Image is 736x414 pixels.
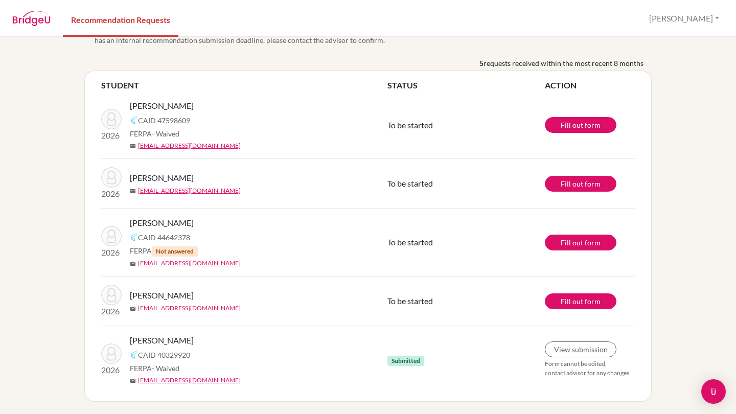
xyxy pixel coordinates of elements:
[545,79,635,91] th: ACTION
[130,306,136,312] span: mail
[387,356,424,366] span: Submitted
[138,186,241,195] a: [EMAIL_ADDRESS][DOMAIN_NAME]
[387,120,433,130] span: To be started
[701,379,726,404] div: Open Intercom Messenger
[152,364,179,373] span: - Waived
[130,100,194,112] span: [PERSON_NAME]
[101,109,122,129] img: Di Martino, Ugo
[130,128,179,139] span: FERPA
[130,378,136,384] span: mail
[387,296,433,306] span: To be started
[545,117,616,133] a: Fill out form
[138,232,190,243] span: CAID 44642378
[138,304,241,313] a: [EMAIL_ADDRESS][DOMAIN_NAME]
[101,246,122,259] p: 2026
[101,285,122,305] img: Siervo, Sabrina
[387,237,433,247] span: To be started
[545,293,616,309] a: Fill out form
[101,364,122,376] p: 2026
[130,363,179,374] span: FERPA
[138,115,190,126] span: CAID 47598609
[152,129,179,138] span: - Waived
[101,188,122,200] p: 2026
[101,79,387,91] th: STUDENT
[387,178,433,188] span: To be started
[101,129,122,142] p: 2026
[138,141,241,150] a: [EMAIL_ADDRESS][DOMAIN_NAME]
[63,2,178,37] a: Recommendation Requests
[387,79,545,91] th: STATUS
[12,11,51,26] img: BridgeU logo
[138,350,190,360] span: CAID 40329920
[130,188,136,194] span: mail
[130,233,138,241] img: Common App logo
[130,116,138,124] img: Common App logo
[130,334,194,347] span: [PERSON_NAME]
[130,143,136,149] span: mail
[545,359,635,378] p: Form cannot be edited, contact advisor for any changes
[138,259,241,268] a: [EMAIL_ADDRESS][DOMAIN_NAME]
[484,58,643,68] span: requests received within the most recent 8 months
[101,167,122,188] img: Siervo, Sabrina
[101,305,122,317] p: 2026
[545,235,616,250] a: Fill out form
[152,246,198,257] span: Not answered
[130,261,136,267] span: mail
[130,351,138,359] img: Common App logo
[101,226,122,246] img: Brewer, Alana
[645,9,724,28] button: [PERSON_NAME]
[101,343,122,364] img: Vazquez, Alejandro
[479,58,484,68] b: 5
[130,217,194,229] span: [PERSON_NAME]
[545,176,616,192] a: Fill out form
[545,341,616,357] a: View submission
[130,245,198,257] span: FERPA
[130,289,194,302] span: [PERSON_NAME]
[130,172,194,184] span: [PERSON_NAME]
[138,376,241,385] a: [EMAIL_ADDRESS][DOMAIN_NAME]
